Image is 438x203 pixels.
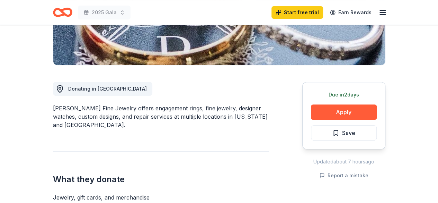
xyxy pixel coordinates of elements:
button: Save [311,125,377,141]
button: Apply [311,104,377,120]
a: Start free trial [271,6,323,19]
button: Report a mistake [319,171,368,180]
span: 2025 Gala [92,8,117,17]
button: 2025 Gala [78,6,131,19]
a: Home [53,4,72,20]
span: Save [342,128,355,137]
div: Updated about 7 hours ago [302,158,385,166]
span: Donating in [GEOGRAPHIC_DATA] [68,86,147,92]
div: Due in 2 days [311,91,377,99]
h2: What they donate [53,174,269,185]
a: Earn Rewards [326,6,376,19]
div: [PERSON_NAME] Fine Jewelry offers engagement rings, fine jewelry, designer watches, custom design... [53,104,269,129]
div: Jewelry, gift cards, and merchandise [53,193,269,202]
